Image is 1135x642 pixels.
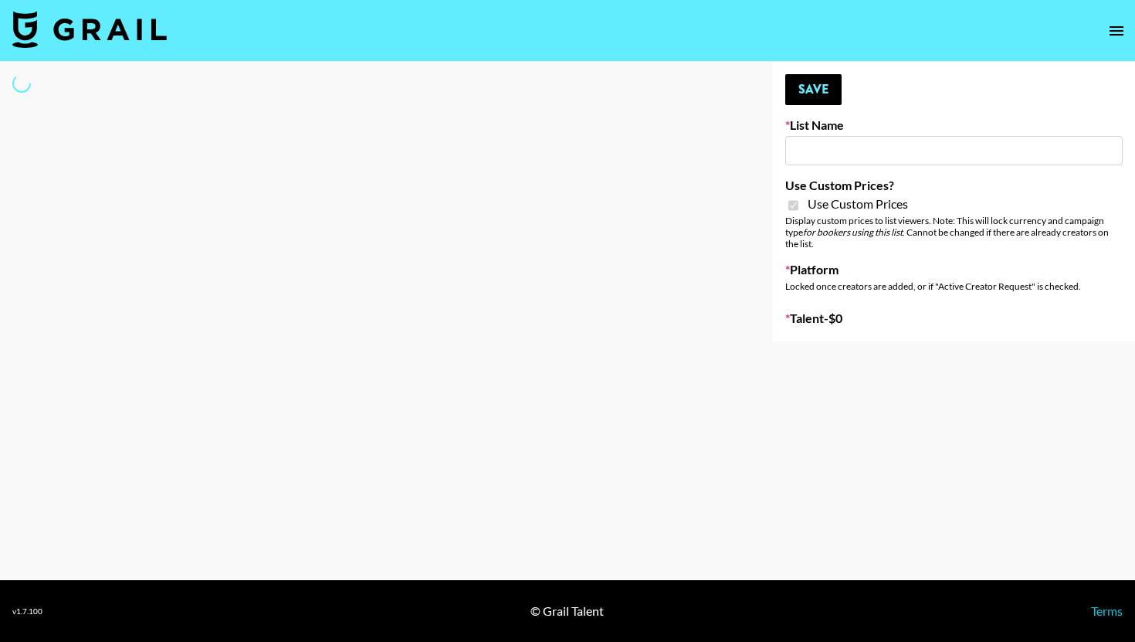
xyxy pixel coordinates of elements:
label: List Name [785,117,1123,133]
label: Talent - $ 0 [785,311,1123,326]
em: for bookers using this list [803,226,903,238]
button: open drawer [1101,15,1132,46]
div: © Grail Talent [530,603,604,619]
button: Save [785,74,842,105]
div: v 1.7.100 [12,606,42,617]
span: Use Custom Prices [808,196,908,212]
a: Terms [1091,603,1123,618]
label: Platform [785,262,1123,277]
div: Locked once creators are added, or if "Active Creator Request" is checked. [785,280,1123,292]
label: Use Custom Prices? [785,178,1123,193]
div: Display custom prices to list viewers. Note: This will lock currency and campaign type . Cannot b... [785,215,1123,250]
img: Grail Talent [12,11,167,48]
